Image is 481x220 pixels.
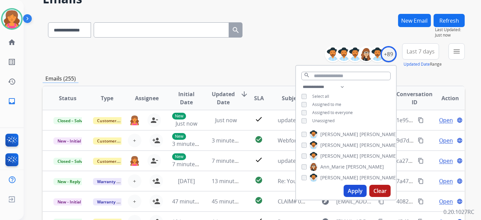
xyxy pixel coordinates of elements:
[439,177,453,185] span: Open
[439,116,453,124] span: Open
[398,14,431,27] button: New Email
[439,136,453,145] span: Open
[418,117,424,123] mat-icon: content_copy
[53,137,85,145] span: New - Initial
[312,93,329,99] span: Select all
[172,153,186,160] p: New
[418,198,424,204] mat-icon: content_copy
[152,197,160,205] mat-icon: person_add
[378,198,384,204] mat-icon: content_copy
[404,61,442,67] span: Range
[172,140,208,148] span: 3 minutes ago
[133,177,136,185] span: +
[278,177,334,185] span: Re: Your Extend Claim
[130,115,139,125] img: agent-avatar
[150,157,158,165] mat-icon: person_remove
[402,43,439,60] button: Last 7 days
[254,94,264,102] span: SLA
[255,196,263,204] mat-icon: check_circle
[418,137,424,144] mat-icon: content_copy
[320,142,358,149] span: [PERSON_NAME]
[43,74,78,83] p: Emails (255)
[457,117,463,123] mat-icon: language
[152,177,160,185] mat-icon: person_add
[255,176,263,184] mat-icon: check_circle
[320,131,358,138] span: [PERSON_NAME]
[418,178,424,184] mat-icon: content_copy
[53,178,84,185] span: New - Reply
[435,32,465,38] span: Just now
[172,113,186,119] p: New
[2,9,21,28] img: avatar
[312,102,341,107] span: Assigned to me
[457,178,463,184] mat-icon: language
[93,158,137,165] span: Customer Support
[282,94,302,102] span: Subject
[255,156,263,164] mat-icon: check
[8,38,16,46] mat-icon: home
[135,94,159,102] span: Assignee
[360,131,397,138] span: [PERSON_NAME]
[320,163,345,170] span: Ann_Marie
[434,14,465,27] button: Refresh
[439,157,453,165] span: Open
[255,115,263,123] mat-icon: check
[439,197,453,205] span: Open
[278,157,338,164] span: update on onsite repair
[53,158,91,165] span: Closed – Solved
[336,197,374,205] span: [EMAIL_ADDRESS][DOMAIN_NAME]
[360,174,397,181] span: [PERSON_NAME]
[278,198,456,205] span: CLAIM# 0388C8BD-F9DE-4103-99F4-4DC1C87364A7, ORDER# 19038075
[453,47,461,56] mat-icon: menu
[8,58,16,66] mat-icon: list_alt
[278,137,431,144] span: Webform from [EMAIL_ADDRESS][DOMAIN_NAME] on [DATE]
[418,158,424,164] mat-icon: content_copy
[240,90,248,98] mat-icon: arrow_downward
[212,137,248,144] span: 3 minutes ago
[212,198,251,205] span: 45 minutes ago
[457,158,463,164] mat-icon: language
[172,160,208,168] span: 7 minutes ago
[255,135,263,144] mat-icon: check_circle
[443,208,474,216] p: 0.20.1027RC
[178,177,195,185] span: [DATE]
[93,137,137,145] span: Customer Support
[150,116,158,124] mat-icon: person_remove
[304,72,310,78] mat-icon: search
[212,90,235,106] span: Updated Date
[369,185,391,197] button: Clear
[133,136,136,145] span: +
[130,156,139,166] img: agent-avatar
[215,116,237,124] span: Just now
[320,174,358,181] span: [PERSON_NAME]
[381,46,397,62] div: +89
[360,153,397,159] span: [PERSON_NAME]
[360,142,397,149] span: [PERSON_NAME]
[320,153,358,159] span: [PERSON_NAME]
[321,197,329,205] mat-icon: explore
[93,117,137,124] span: Customer Support
[425,86,465,110] th: Action
[172,133,186,140] p: New
[172,90,201,106] span: Initial Date
[53,198,85,205] span: New - Initial
[133,197,136,205] span: +
[344,185,367,197] button: Apply
[176,120,197,127] span: Just now
[128,195,141,208] button: +
[346,163,384,170] span: [PERSON_NAME]
[457,198,463,204] mat-icon: language
[8,78,16,86] mat-icon: history
[407,50,435,53] span: Last 7 days
[101,94,114,102] span: Type
[278,116,338,124] span: update on depot order.
[457,137,463,144] mat-icon: language
[128,134,141,147] button: +
[312,118,335,124] span: Unassigned
[435,27,465,32] span: Last Updated:
[59,94,76,102] span: Status
[232,26,240,34] mat-icon: search
[312,110,353,115] span: Assigned to everyone
[8,97,16,105] mat-icon: inbox
[212,157,248,164] span: 7 minutes ago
